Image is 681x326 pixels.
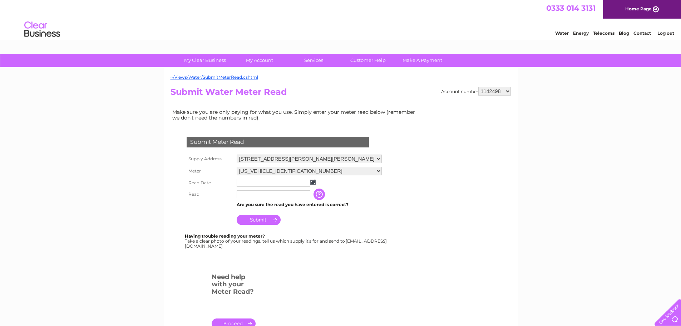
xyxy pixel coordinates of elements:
[185,153,235,165] th: Supply Address
[235,200,384,209] td: Are you sure the read you have entered is correct?
[284,54,343,67] a: Services
[339,54,398,67] a: Customer Help
[441,87,511,96] div: Account number
[555,30,569,36] a: Water
[24,19,60,40] img: logo.png
[393,54,452,67] a: Make A Payment
[212,272,256,299] h3: Need help with your Meter Read?
[185,233,265,239] b: Having trouble reading your meter?
[185,177,235,189] th: Read Date
[171,107,421,122] td: Make sure you are only paying for what you use. Simply enter your meter read below (remember we d...
[237,215,281,225] input: Submit
[593,30,615,36] a: Telecoms
[310,179,316,185] img: ...
[619,30,629,36] a: Blog
[657,30,674,36] a: Log out
[185,234,388,248] div: Take a clear photo of your readings, tell us which supply it's for and send to [EMAIL_ADDRESS][DO...
[187,137,369,147] div: Submit Meter Read
[573,30,589,36] a: Energy
[314,189,326,200] input: Information
[172,4,510,35] div: Clear Business is a trading name of Verastar Limited (registered in [GEOGRAPHIC_DATA] No. 3667643...
[546,4,596,13] a: 0333 014 3131
[230,54,289,67] a: My Account
[633,30,651,36] a: Contact
[176,54,235,67] a: My Clear Business
[185,165,235,177] th: Meter
[171,74,258,80] a: ~/Views/Water/SubmitMeterRead.cshtml
[185,189,235,200] th: Read
[171,87,511,101] h2: Submit Water Meter Read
